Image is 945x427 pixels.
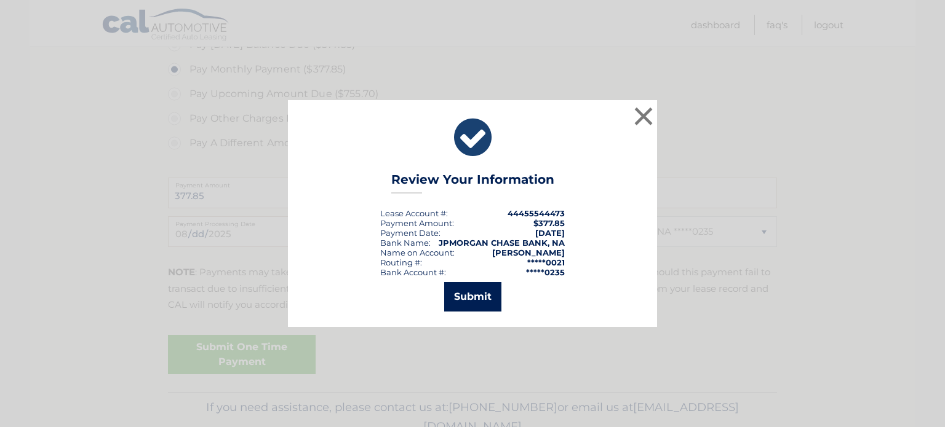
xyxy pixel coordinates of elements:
span: [DATE] [535,228,565,238]
div: Bank Account #: [380,267,446,277]
span: $377.85 [533,218,565,228]
div: : [380,228,441,238]
div: Routing #: [380,257,422,267]
button: Submit [444,282,501,311]
strong: 44455544473 [508,208,565,218]
div: Payment Amount: [380,218,454,228]
strong: JPMORGAN CHASE BANK, NA [439,238,565,248]
button: × [631,104,656,128]
h3: Review Your Information [391,172,554,194]
strong: [PERSON_NAME] [492,248,565,257]
div: Name on Account: [380,248,455,257]
div: Lease Account #: [380,208,448,218]
div: Bank Name: [380,238,431,248]
span: Payment Date [380,228,439,238]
